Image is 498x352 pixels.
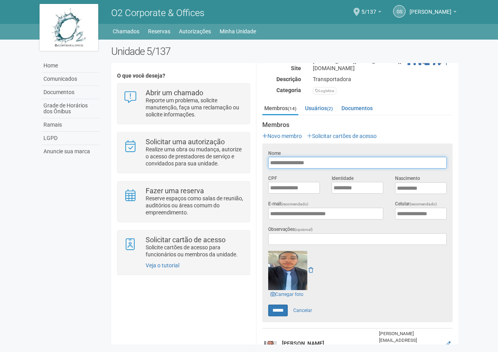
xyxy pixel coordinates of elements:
a: Usuários(2) [303,102,335,114]
strong: Membros [262,122,453,129]
a: Documentos [41,86,99,99]
strong: Descrição [276,76,301,82]
a: Anuncie sua marca [41,145,99,158]
span: (opcional) [295,227,313,232]
label: Identidade [332,175,354,182]
a: Membros(14) [262,102,298,115]
strong: Solicitar cartão de acesso [146,236,226,244]
label: Observações [268,226,313,233]
a: Fazer uma reserva Reserve espaços como salas de reunião, auditórios ou áreas comum do empreendime... [123,187,244,216]
a: Novo membro [262,133,302,139]
a: Solicitar cartões de acesso [307,133,377,139]
p: Realize uma obra ou mudança, autorize o acesso de prestadores de serviço e convidados para sua un... [146,146,244,167]
a: Minha Unidade [220,26,256,37]
a: Ramais [41,118,99,132]
p: Solicite cartões de acesso para funcionários ou membros da unidade. [146,244,244,258]
a: Documentos [339,102,375,114]
a: GS [393,5,406,18]
span: (recomendado) [410,202,437,206]
a: Reservas [148,26,170,37]
a: Grade de Horários dos Ônibus [41,99,99,118]
p: Reporte um problema, solicite manutenção, faça uma reclamação ou solicite informações. [146,97,244,118]
label: CPF [268,175,277,182]
a: Autorizações [179,26,211,37]
small: (14) [288,106,296,111]
div: Logística [313,87,336,94]
small: (2) [327,106,333,111]
p: Reserve espaços como salas de reunião, auditórios ou áreas comum do empreendimento. [146,195,244,216]
a: Editar membro [446,341,451,347]
label: Nome [268,150,281,157]
div: [DOMAIN_NAME] [307,65,458,72]
strong: Abrir um chamado [146,89,203,97]
strong: Categoria [276,87,301,93]
h2: Unidade 5/137 [111,45,458,57]
a: Comunicados [41,73,99,86]
span: (recomendado) [281,202,309,206]
div: Transportadora [307,76,458,83]
label: E-mail [268,200,309,208]
label: Nascimento [395,175,420,182]
h4: O que você deseja? [117,73,250,79]
strong: Fazer uma reserva [146,187,204,195]
span: 5/137 [361,1,376,15]
a: Home [41,59,99,73]
img: logo.jpg [40,4,98,51]
label: Celular [395,200,437,208]
a: LGPD [41,132,99,145]
a: Carregar foto [268,290,306,299]
a: Remover [309,267,313,273]
span: GILBERTO STIEBLER FILHO [410,1,451,15]
img: GetFile [268,251,307,290]
a: Veja o tutorial [146,262,179,269]
a: Abrir um chamado Reporte um problema, solicite manutenção, faça uma reclamação ou solicite inform... [123,89,244,118]
strong: Site [291,65,301,71]
a: 5/137 [361,10,381,16]
a: Solicitar uma autorização Realize uma obra ou mudança, autorize o acesso de prestadores de serviç... [123,138,244,167]
a: Chamados [113,26,139,37]
a: [PERSON_NAME] [410,10,456,16]
a: Solicitar cartão de acesso Solicite cartões de acesso para funcionários ou membros da unidade. [123,236,244,258]
span: O2 Corporate & Offices [111,7,204,18]
a: Cancelar [289,305,316,316]
strong: Solicitar uma autorização [146,138,225,146]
